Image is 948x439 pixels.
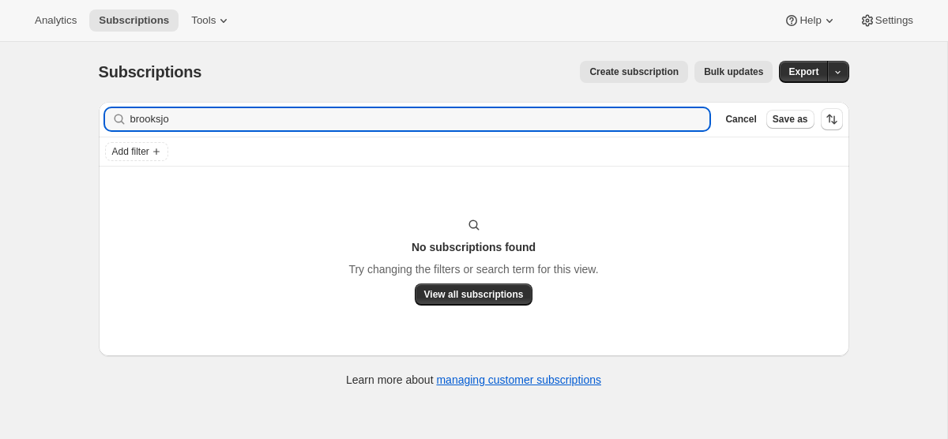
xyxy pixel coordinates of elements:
[774,9,846,32] button: Help
[105,142,168,161] button: Add filter
[348,261,598,277] p: Try changing the filters or search term for this view.
[89,9,179,32] button: Subscriptions
[99,63,202,81] span: Subscriptions
[346,372,601,388] p: Learn more about
[799,14,821,27] span: Help
[725,113,756,126] span: Cancel
[694,61,773,83] button: Bulk updates
[25,9,86,32] button: Analytics
[766,110,814,129] button: Save as
[779,61,828,83] button: Export
[191,14,216,27] span: Tools
[99,14,169,27] span: Subscriptions
[773,113,808,126] span: Save as
[415,283,533,306] button: View all subscriptions
[875,14,913,27] span: Settings
[704,66,763,78] span: Bulk updates
[788,66,818,78] span: Export
[112,145,149,158] span: Add filter
[589,66,679,78] span: Create subscription
[580,61,688,83] button: Create subscription
[424,288,524,301] span: View all subscriptions
[719,110,762,129] button: Cancel
[130,108,710,130] input: Filter subscribers
[182,9,241,32] button: Tools
[436,373,601,386] a: managing customer subscriptions
[850,9,923,32] button: Settings
[412,239,536,255] h3: No subscriptions found
[821,108,843,130] button: Sort the results
[35,14,77,27] span: Analytics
